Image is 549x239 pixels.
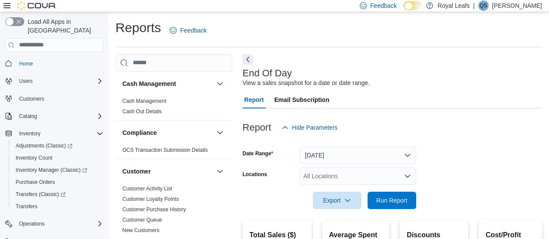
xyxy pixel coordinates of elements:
span: Transfers (Classic) [16,191,66,198]
a: OCS Transaction Submission Details [122,147,208,153]
span: Home [16,58,103,69]
a: Adjustments (Classic) [9,140,107,152]
button: Run Report [368,192,416,209]
span: Transfers [16,203,37,210]
a: Inventory Count [12,153,56,163]
a: Cash Out Details [122,108,162,115]
button: Users [2,75,107,87]
span: Purchase Orders [12,177,103,187]
img: Cova [17,1,56,10]
span: Customer Loyalty Points [122,196,179,203]
span: OCS Transaction Submission Details [122,147,208,154]
span: Operations [16,219,103,229]
span: Cash Management [122,98,166,105]
span: Feedback [180,26,207,35]
h3: Customer [122,167,151,176]
h3: Cash Management [122,79,176,88]
a: Customer Activity List [122,186,172,192]
span: Inventory Count [16,154,53,161]
div: Compliance [115,145,232,159]
a: Customer Queue [122,217,162,223]
button: Customers [2,92,107,105]
span: Dark Mode [404,10,404,11]
button: Open list of options [404,173,411,180]
a: Home [16,59,36,69]
button: Catalog [16,111,40,121]
p: Royal Leafs [437,0,470,11]
span: Operations [19,220,45,227]
p: [PERSON_NAME] [492,0,542,11]
a: New Customers [122,227,159,233]
span: Transfers [12,201,103,212]
span: Inventory Manager (Classic) [12,165,103,175]
span: Home [19,60,33,67]
span: Feedback [370,1,397,10]
span: Transfers (Classic) [12,189,103,200]
button: Purchase Orders [9,176,107,188]
button: Transfers [9,200,107,213]
span: Catalog [16,111,103,121]
button: Hide Parameters [278,119,341,136]
span: Load All Apps in [GEOGRAPHIC_DATA] [24,17,103,35]
input: Dark Mode [404,1,422,10]
span: Inventory Manager (Classic) [16,167,87,174]
span: Adjustments (Classic) [12,141,103,151]
span: Adjustments (Classic) [16,142,72,149]
button: Cash Management [122,79,213,88]
a: Inventory Manager (Classic) [9,164,107,176]
div: Customer [115,183,232,239]
span: Purchase Orders [16,179,55,186]
button: Compliance [122,128,213,137]
span: QS [480,0,487,11]
a: Inventory Manager (Classic) [12,165,91,175]
h3: End Of Day [243,68,292,79]
span: Run Report [376,196,408,205]
p: | [473,0,475,11]
span: Hide Parameters [292,123,338,132]
button: Compliance [215,128,225,138]
span: Customer Activity List [122,185,172,192]
button: Operations [16,219,48,229]
span: Catalog [19,113,37,120]
label: Locations [243,171,267,178]
a: Adjustments (Classic) [12,141,76,151]
a: Feedback [166,22,210,39]
button: [DATE] [300,147,416,164]
span: Report [244,91,264,108]
a: Transfers [12,201,41,212]
button: Inventory Count [9,152,107,164]
div: Qadeer Shah [478,0,489,11]
button: Export [313,192,362,209]
h3: Compliance [122,128,157,137]
span: Customers [19,95,44,102]
button: Inventory [16,128,44,139]
button: Inventory [2,128,107,140]
button: Next [243,54,253,65]
span: New Customers [122,227,159,234]
label: Date Range [243,150,273,157]
button: Cash Management [215,79,225,89]
button: Catalog [2,110,107,122]
a: Customers [16,94,48,104]
span: Inventory Count [12,153,103,163]
span: Users [19,78,33,85]
div: Cash Management [115,96,232,120]
a: Customer Loyalty Points [122,196,179,202]
a: Transfers (Classic) [12,189,69,200]
span: Users [16,76,103,86]
div: View a sales snapshot for a date or date range. [243,79,370,88]
a: Purchase Orders [12,177,59,187]
span: Inventory [19,130,40,137]
button: Customer [215,166,225,177]
a: Transfers (Classic) [9,188,107,200]
button: Users [16,76,36,86]
a: Customer Purchase History [122,206,186,213]
span: Inventory [16,128,103,139]
span: Customer Queue [122,216,162,223]
span: Email Subscription [274,91,329,108]
button: Operations [2,218,107,230]
h3: Report [243,122,271,133]
button: Home [2,57,107,70]
h1: Reports [115,19,161,36]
